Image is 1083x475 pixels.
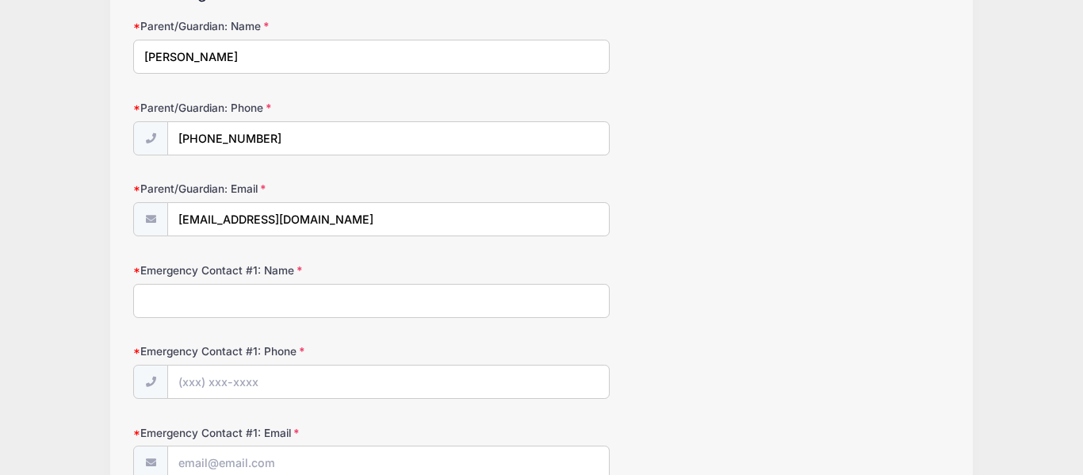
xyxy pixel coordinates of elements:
label: Parent/Guardian: Email [133,181,405,197]
label: Emergency Contact #1: Phone [133,343,405,359]
input: email@email.com [167,202,609,236]
label: Parent/Guardian: Name [133,18,405,34]
label: Emergency Contact #1: Email [133,425,405,441]
label: Emergency Contact #1: Name [133,262,405,278]
input: (xxx) xxx-xxxx [167,365,609,399]
label: Parent/Guardian: Phone [133,100,405,116]
input: (xxx) xxx-xxxx [167,121,609,155]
